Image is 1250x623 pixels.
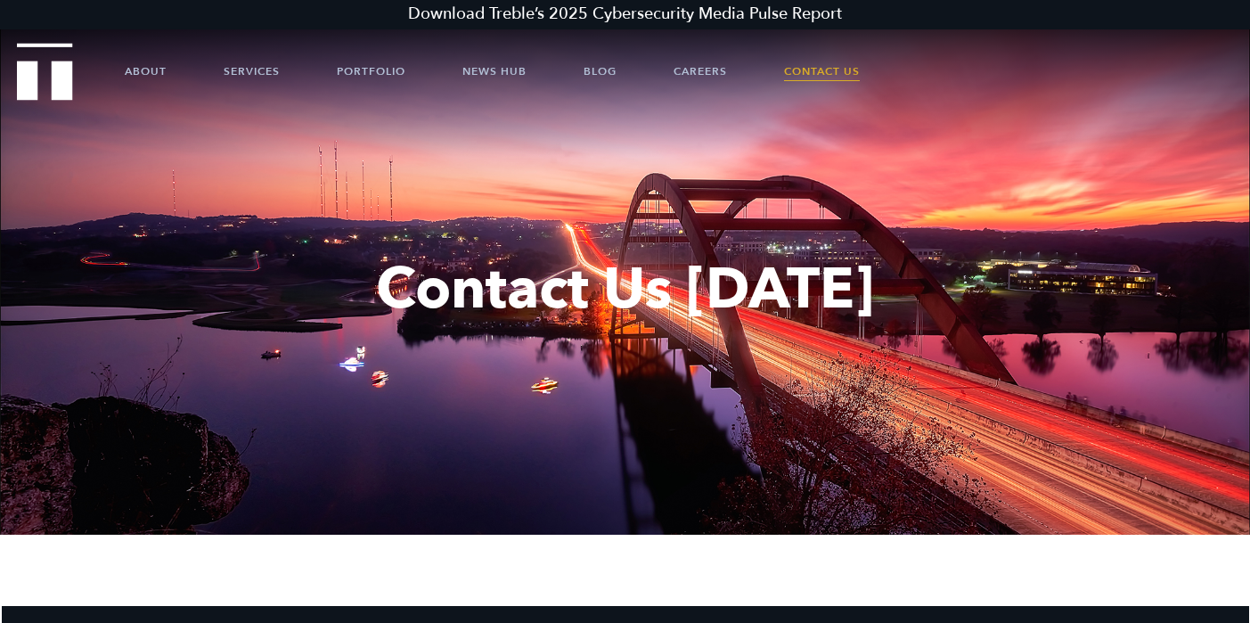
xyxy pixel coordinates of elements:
[17,43,73,100] img: Treble logo
[784,45,860,98] a: Contact Us
[584,45,617,98] a: Blog
[18,45,71,99] a: Treble Homepage
[13,256,1237,324] h1: Contact Us [DATE]
[125,45,167,98] a: About
[337,45,405,98] a: Portfolio
[462,45,527,98] a: News Hub
[674,45,727,98] a: Careers
[224,45,280,98] a: Services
